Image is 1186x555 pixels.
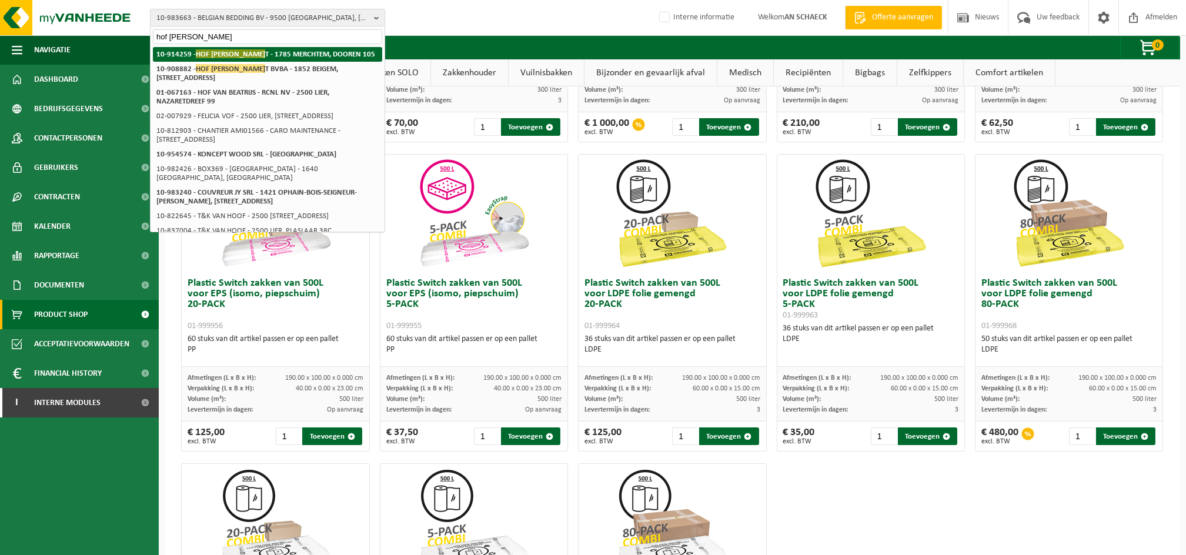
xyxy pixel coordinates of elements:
[783,86,821,93] span: Volume (m³):
[955,406,958,413] span: 3
[717,59,773,86] a: Medisch
[584,345,760,355] div: LDPE
[188,438,225,445] span: excl. BTW
[296,385,363,392] span: 40.00 x 0.00 x 23.00 cm
[869,12,936,24] span: Offerte aanvragen
[386,278,562,331] h3: Plastic Switch zakken van 500L voor EPS (isomo, piepschuim) 5-PACK
[1132,396,1157,403] span: 500 liter
[501,427,560,445] button: Toevoegen
[783,396,821,403] span: Volume (m³):
[784,13,827,22] strong: AN SCHAECK
[153,223,382,238] li: 10-837004 - T&K VAN HOOF - 2500 LIER, PLASLAAR 38C
[188,406,253,413] span: Levertermijn in dagen:
[12,388,22,417] span: I
[153,123,382,147] li: 10-812903 - CHANTIER AMI01566 - CARO MAINTENANCE - [STREET_ADDRESS]
[188,375,256,382] span: Afmetingen (L x B x H):
[386,406,452,413] span: Levertermijn in dagen:
[34,241,79,270] span: Rapportage
[431,59,508,86] a: Zakkenhouder
[153,209,382,223] li: 10-822645 - T&K VAN HOOF - 2500 [STREET_ADDRESS]
[584,59,717,86] a: Bijzonder en gevaarlijk afval
[196,64,265,73] span: HOF [PERSON_NAME]
[981,438,1018,445] span: excl. BTW
[386,427,418,445] div: € 37,50
[981,86,1020,93] span: Volume (m³):
[327,406,363,413] span: Op aanvraag
[845,6,942,29] a: Offerte aanvragen
[188,427,225,445] div: € 125,00
[1069,118,1095,136] input: 1
[156,49,375,58] strong: 10-914259 - T - 1785 MERCHTEM, DOOREN 105
[783,97,848,104] span: Levertermijn in dagen:
[386,345,562,355] div: PP
[386,129,418,136] span: excl. BTW
[34,35,71,65] span: Navigatie
[357,59,430,86] a: Zakken SOLO
[898,427,957,445] button: Toevoegen
[981,334,1157,355] div: 50 stuks van dit artikel passen er op een pallet
[584,334,760,355] div: 36 stuks van dit artikel passen er op een pallet
[386,375,455,382] span: Afmetingen (L x B x H):
[34,153,78,182] span: Gebruikers
[922,97,958,104] span: Op aanvraag
[981,322,1017,330] span: 01-999968
[871,118,897,136] input: 1
[34,329,129,359] span: Acceptatievoorwaarden
[156,89,329,105] strong: 01-067163 - HOF VAN BEATRIJS - RCNL NV - 2500 LIER, NAZARETDREEF 99
[584,278,760,331] h3: Plastic Switch zakken van 500L voor LDPE folie gemengd 20-PACK
[386,97,452,104] span: Levertermijn in dagen:
[276,427,302,445] input: 1
[1089,385,1157,392] span: 60.00 x 0.00 x 15.00 cm
[509,59,584,86] a: Vuilnisbakken
[783,334,959,345] div: LDPE
[783,278,959,320] h3: Plastic Switch zakken van 500L voor LDPE folie gemengd 5-PACK
[153,162,382,185] li: 10-982426 - BOX369 - [GEOGRAPHIC_DATA] - 1640 [GEOGRAPHIC_DATA], [GEOGRAPHIC_DATA]
[1078,375,1157,382] span: 190.00 x 100.00 x 0.000 cm
[34,182,80,212] span: Contracten
[693,385,760,392] span: 60.00 x 0.00 x 15.00 cm
[981,278,1157,331] h3: Plastic Switch zakken van 500L voor LDPE folie gemengd 80-PACK
[34,94,103,123] span: Bedrijfsgegevens
[757,406,760,413] span: 3
[386,385,453,392] span: Verpakking (L x B x H):
[934,86,958,93] span: 300 liter
[1152,39,1164,51] span: 0
[584,86,623,93] span: Volume (m³):
[339,396,363,403] span: 500 liter
[34,65,78,94] span: Dashboard
[672,118,698,136] input: 1
[1153,406,1157,413] span: 3
[386,118,418,136] div: € 70,00
[783,438,815,445] span: excl. BTW
[153,109,382,123] li: 02-007929 - FELICIA VOF - 2500 LIER, [STREET_ADDRESS]
[672,427,698,445] input: 1
[964,59,1055,86] a: Comfort artikelen
[386,334,562,355] div: 60 stuks van dit artikel passen er op een pallet
[736,396,760,403] span: 500 liter
[1120,36,1179,59] button: 0
[783,375,851,382] span: Afmetingen (L x B x H):
[871,427,897,445] input: 1
[584,97,650,104] span: Levertermijn in dagen:
[153,29,382,44] input: Zoeken naar gekoppelde vestigingen
[981,97,1047,104] span: Levertermijn in dagen:
[897,59,963,86] a: Zelfkippers
[188,396,226,403] span: Volume (m³):
[783,385,850,392] span: Verpakking (L x B x H):
[880,375,958,382] span: 190.00 x 100.00 x 0.000 cm
[1120,97,1157,104] span: Op aanvraag
[783,129,820,136] span: excl. BTW
[34,270,84,300] span: Documenten
[584,322,620,330] span: 01-999964
[188,322,223,330] span: 01-999956
[981,385,1048,392] span: Verpakking (L x B x H):
[1010,155,1128,272] img: 01-999968
[783,323,959,345] div: 36 stuks van dit artikel passen er op een pallet
[843,59,897,86] a: Bigbags
[525,406,562,413] span: Op aanvraag
[1132,86,1157,93] span: 300 liter
[981,345,1157,355] div: LDPE
[150,9,385,26] button: 10-983663 - BELGIAN BEDDING BV - 9500 [GEOGRAPHIC_DATA], [GEOGRAPHIC_DATA] 20
[584,118,629,136] div: € 1 000,00
[812,155,930,272] img: 01-999963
